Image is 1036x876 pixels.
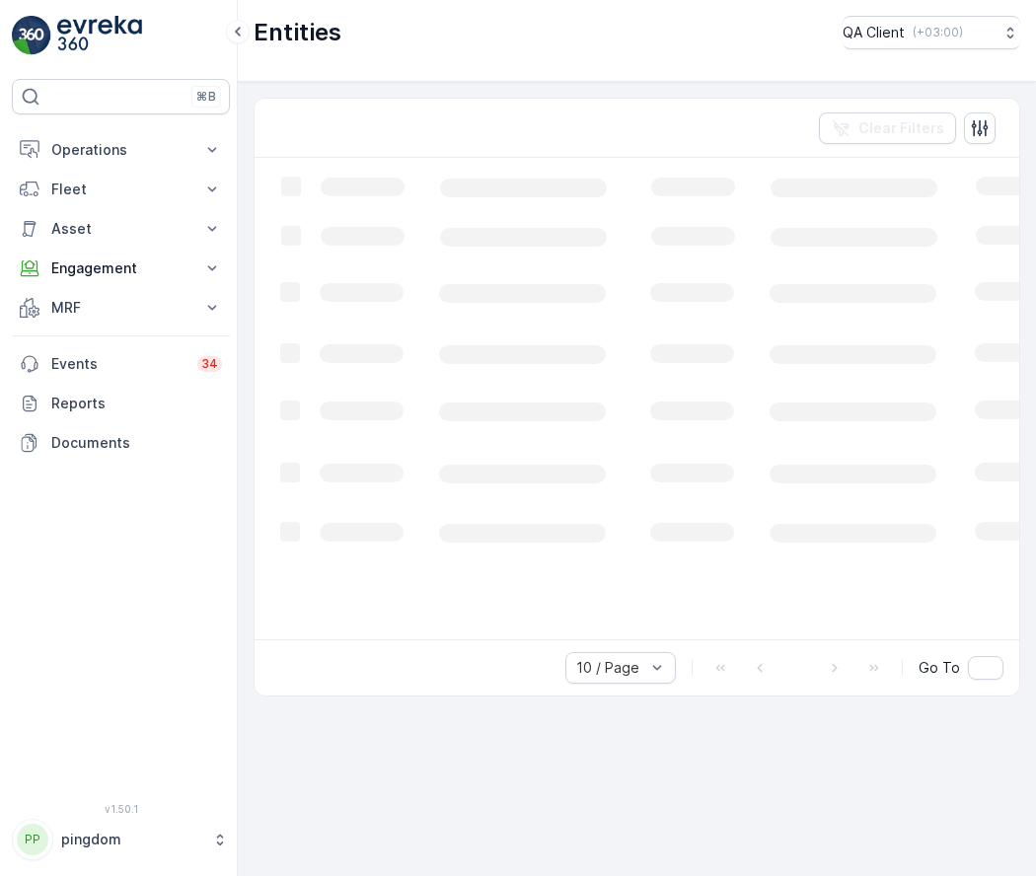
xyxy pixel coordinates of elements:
[51,258,190,278] p: Engagement
[51,180,190,199] p: Fleet
[858,118,944,138] p: Clear Filters
[51,298,190,318] p: MRF
[12,423,230,463] a: Documents
[843,23,905,42] p: QA Client
[254,17,341,48] p: Entities
[51,140,190,160] p: Operations
[913,25,963,40] p: ( +03:00 )
[51,433,222,453] p: Documents
[843,16,1020,49] button: QA Client(+03:00)
[51,394,222,413] p: Reports
[201,356,218,372] p: 34
[12,803,230,815] span: v 1.50.1
[12,170,230,209] button: Fleet
[12,344,230,384] a: Events34
[919,658,960,678] span: Go To
[51,219,190,239] p: Asset
[819,112,956,144] button: Clear Filters
[57,16,142,55] img: logo_light-DOdMpM7g.png
[196,89,216,105] p: ⌘B
[12,16,51,55] img: logo
[12,819,230,860] button: PPpingdom
[12,209,230,249] button: Asset
[51,354,185,374] p: Events
[17,824,48,855] div: PP
[61,830,202,849] p: pingdom
[12,249,230,288] button: Engagement
[12,130,230,170] button: Operations
[12,384,230,423] a: Reports
[12,288,230,328] button: MRF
